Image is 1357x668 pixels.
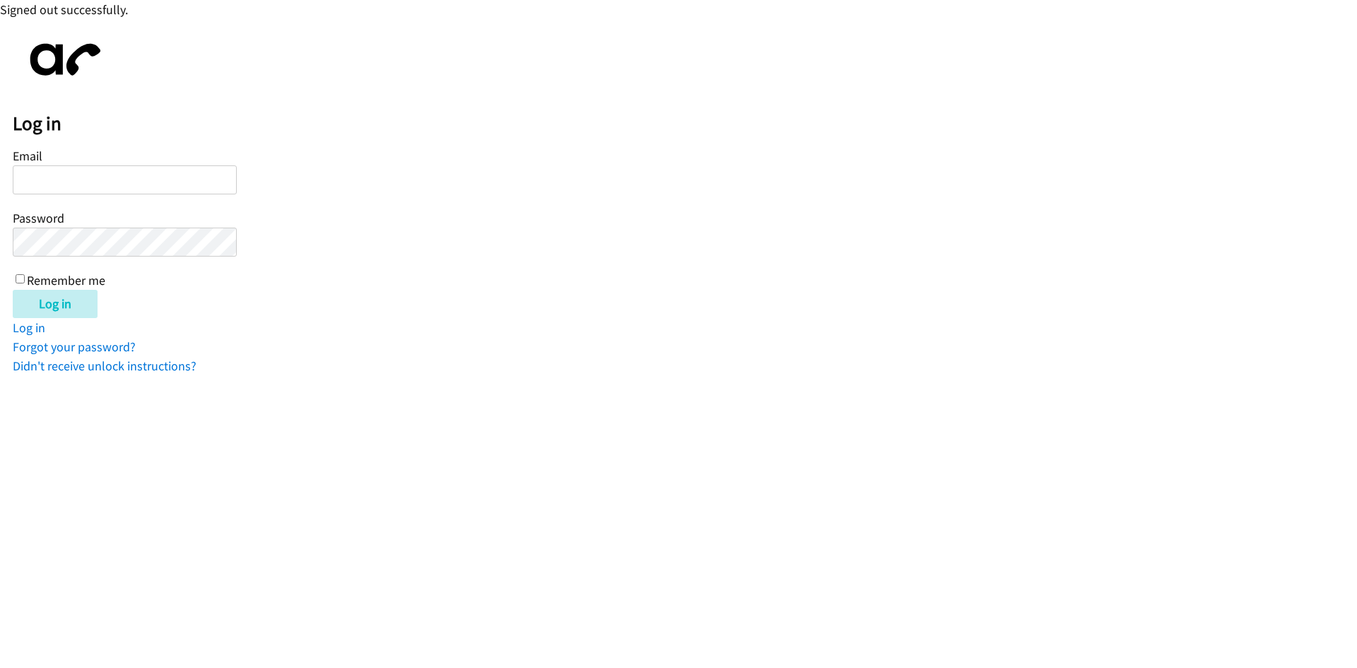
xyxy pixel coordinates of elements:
h2: Log in [13,112,1357,136]
input: Log in [13,290,98,318]
label: Email [13,148,42,164]
a: Forgot your password? [13,339,136,355]
label: Password [13,210,64,226]
a: Didn't receive unlock instructions? [13,358,196,374]
label: Remember me [27,272,105,288]
img: aphone-8a226864a2ddd6a5e75d1ebefc011f4aa8f32683c2d82f3fb0802fe031f96514.svg [13,32,112,88]
a: Log in [13,320,45,336]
